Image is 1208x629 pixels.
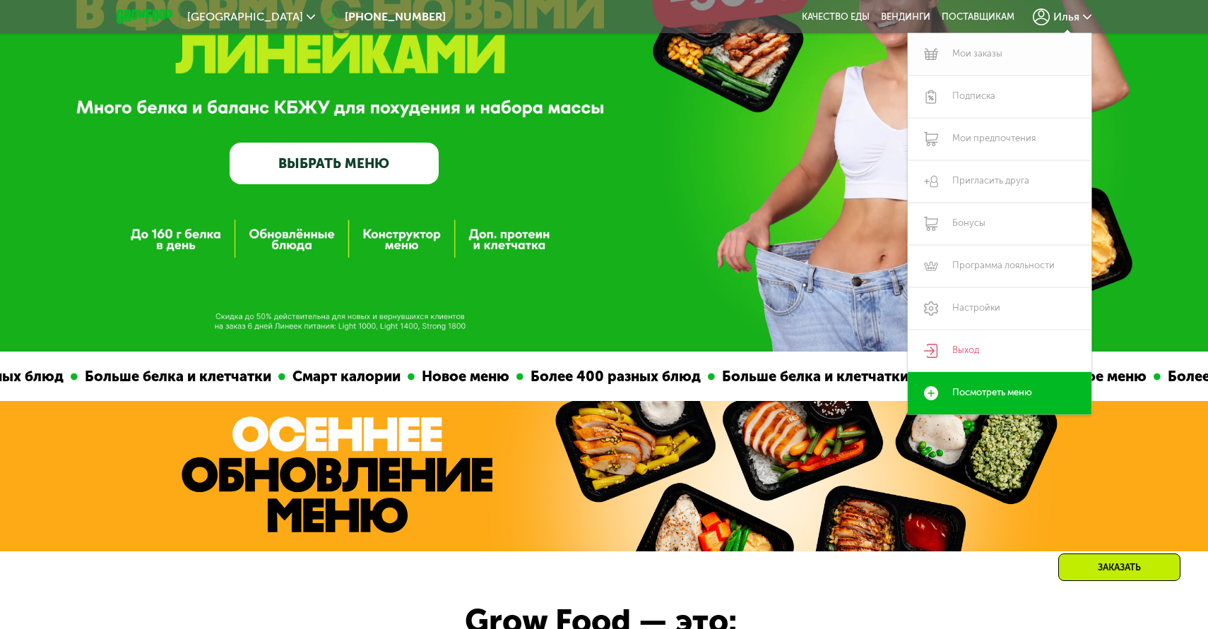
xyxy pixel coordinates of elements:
[908,118,1091,160] a: Мои предпочтения
[802,11,870,23] a: Качество еды
[187,11,303,23] span: [GEOGRAPHIC_DATA]
[640,366,841,388] div: Больше белка и клетчатки
[908,287,1091,330] a: Настройки
[908,33,1091,76] a: Мои заказы
[322,8,446,25] a: [PHONE_NUMBER]
[449,366,633,388] div: Более 400 разных блюд
[3,366,203,388] div: Больше белка и клетчатки
[230,143,439,184] a: ВЫБРАТЬ МЕНЮ
[211,366,333,388] div: Смарт калории
[908,160,1091,203] a: Пригласить друга
[908,76,1091,118] a: Подписка
[908,245,1091,287] a: Программа лояльности
[908,330,1091,372] a: Выход
[908,203,1091,245] a: Бонусы
[881,11,930,23] a: Вендинги
[1058,553,1180,581] div: Заказать
[340,366,442,388] div: Новое меню
[908,372,1091,414] a: Посмотреть меню
[1053,11,1079,23] span: Илья
[848,366,970,388] div: Смарт калории
[942,11,1014,23] div: поставщикам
